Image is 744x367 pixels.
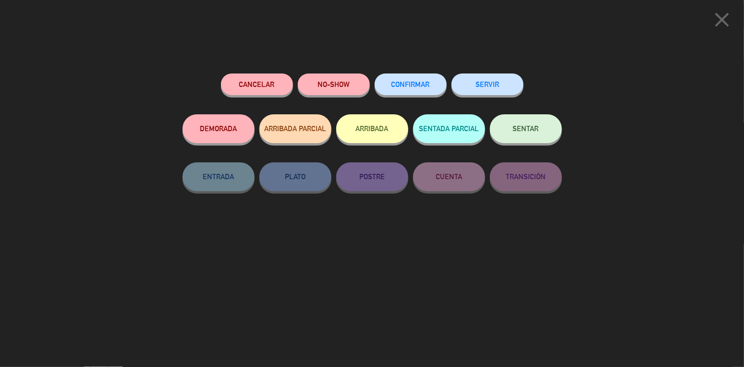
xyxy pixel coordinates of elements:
button: ARRIBADA PARCIAL [259,114,331,143]
span: CONFIRMAR [391,80,430,88]
button: ENTRADA [183,162,255,191]
button: ARRIBADA [336,114,408,143]
button: PLATO [259,162,331,191]
span: ARRIBADA PARCIAL [264,124,326,133]
button: Cancelar [221,73,293,95]
i: close [710,8,734,32]
button: POSTRE [336,162,408,191]
button: CONFIRMAR [375,73,447,95]
button: DEMORADA [183,114,255,143]
span: SENTAR [513,124,539,133]
button: CUENTA [413,162,485,191]
button: TRANSICIÓN [490,162,562,191]
button: NO-SHOW [298,73,370,95]
button: SERVIR [451,73,524,95]
button: SENTAR [490,114,562,143]
button: SENTADA PARCIAL [413,114,485,143]
button: close [707,7,737,36]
